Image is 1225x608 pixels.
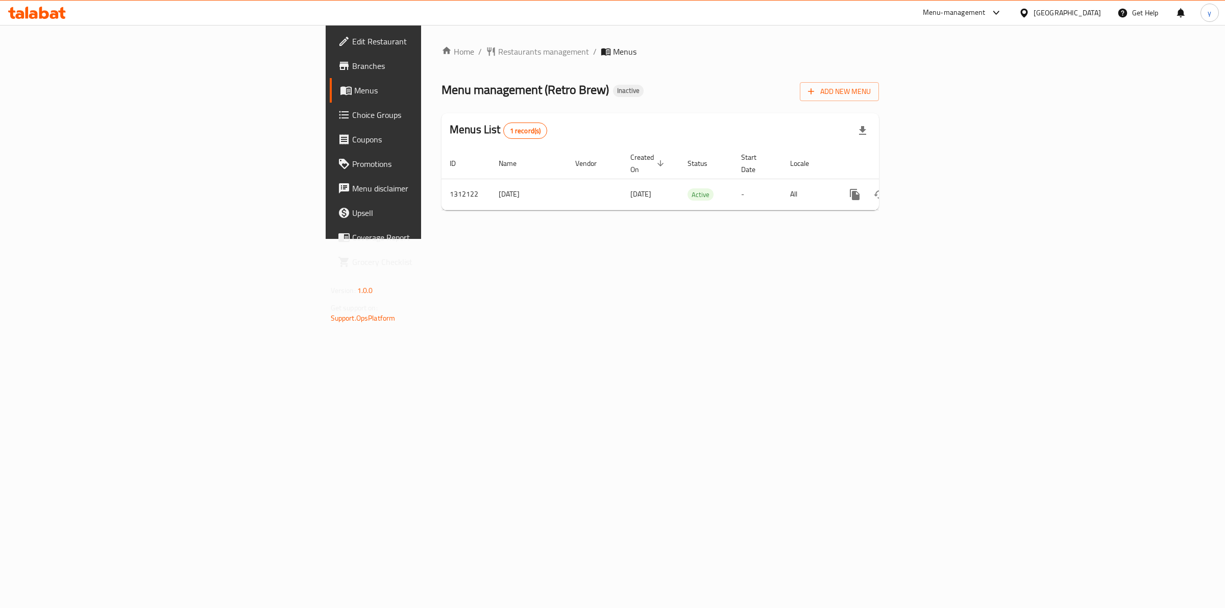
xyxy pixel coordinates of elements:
td: All [782,179,835,210]
span: Active [688,189,714,201]
button: more [843,182,867,207]
span: Menus [354,84,522,96]
span: Status [688,157,721,169]
li: / [593,45,597,58]
button: Add New Menu [800,82,879,101]
h2: Menus List [450,122,547,139]
nav: breadcrumb [442,45,879,58]
div: Inactive [613,85,644,97]
span: Branches [352,60,522,72]
span: Coupons [352,133,522,145]
a: Grocery Checklist [330,250,530,274]
a: Menus [330,78,530,103]
span: Edit Restaurant [352,35,522,47]
a: Branches [330,54,530,78]
div: Active [688,188,714,201]
a: Support.OpsPlatform [331,311,396,325]
a: Menu disclaimer [330,176,530,201]
table: enhanced table [442,148,949,210]
button: Change Status [867,182,892,207]
div: Export file [850,118,875,143]
span: [DATE] [630,187,651,201]
span: Grocery Checklist [352,256,522,268]
span: Locale [790,157,822,169]
span: ID [450,157,469,169]
span: Upsell [352,207,522,219]
a: Restaurants management [486,45,589,58]
span: Vendor [575,157,610,169]
span: 1 record(s) [504,126,547,136]
span: Version: [331,284,356,297]
span: Menu disclaimer [352,182,522,194]
span: y [1208,7,1211,18]
span: Restaurants management [498,45,589,58]
span: Created On [630,151,667,176]
span: Name [499,157,530,169]
th: Actions [835,148,949,179]
div: Total records count [503,123,548,139]
span: Menus [613,45,636,58]
span: Choice Groups [352,109,522,121]
div: [GEOGRAPHIC_DATA] [1034,7,1101,18]
a: Promotions [330,152,530,176]
span: Inactive [613,86,644,95]
a: Coverage Report [330,225,530,250]
span: Get support on: [331,301,378,314]
span: Coverage Report [352,231,522,244]
span: Start Date [741,151,770,176]
td: - [733,179,782,210]
span: Promotions [352,158,522,170]
a: Coupons [330,127,530,152]
div: Menu-management [923,7,986,19]
a: Choice Groups [330,103,530,127]
a: Edit Restaurant [330,29,530,54]
span: 1.0.0 [357,284,373,297]
span: Add New Menu [808,85,871,98]
a: Upsell [330,201,530,225]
